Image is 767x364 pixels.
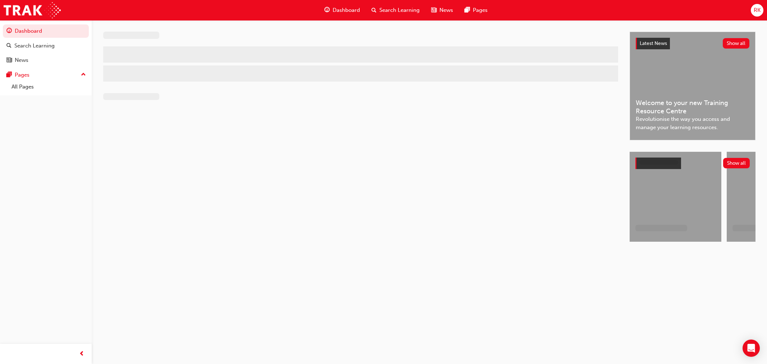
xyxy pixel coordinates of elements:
[465,6,470,15] span: pages-icon
[431,6,437,15] span: news-icon
[3,68,89,82] button: Pages
[743,340,760,357] div: Open Intercom Messenger
[630,32,755,140] a: Latest NewsShow allWelcome to your new Training Resource CentreRevolutionise the way you access a...
[3,54,89,67] a: News
[636,115,749,131] span: Revolutionise the way you access and manage your learning resources.
[366,3,425,18] a: search-iconSearch Learning
[6,28,12,35] span: guage-icon
[723,158,750,168] button: Show all
[425,3,459,18] a: news-iconNews
[6,43,12,49] span: search-icon
[754,6,761,14] span: RK
[15,56,28,64] div: News
[473,6,488,14] span: Pages
[9,81,89,92] a: All Pages
[319,3,366,18] a: guage-iconDashboard
[635,158,750,169] a: Show all
[3,24,89,38] a: Dashboard
[333,6,360,14] span: Dashboard
[14,42,55,50] div: Search Learning
[3,39,89,53] a: Search Learning
[636,99,749,115] span: Welcome to your new Training Resource Centre
[459,3,493,18] a: pages-iconPages
[723,38,750,49] button: Show all
[6,57,12,64] span: news-icon
[3,23,89,68] button: DashboardSearch LearningNews
[640,40,667,46] span: Latest News
[79,350,85,359] span: prev-icon
[81,70,86,79] span: up-icon
[371,6,376,15] span: search-icon
[751,4,763,17] button: RK
[6,72,12,78] span: pages-icon
[439,6,453,14] span: News
[4,2,61,18] img: Trak
[324,6,330,15] span: guage-icon
[15,71,29,79] div: Pages
[379,6,420,14] span: Search Learning
[636,38,749,49] a: Latest NewsShow all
